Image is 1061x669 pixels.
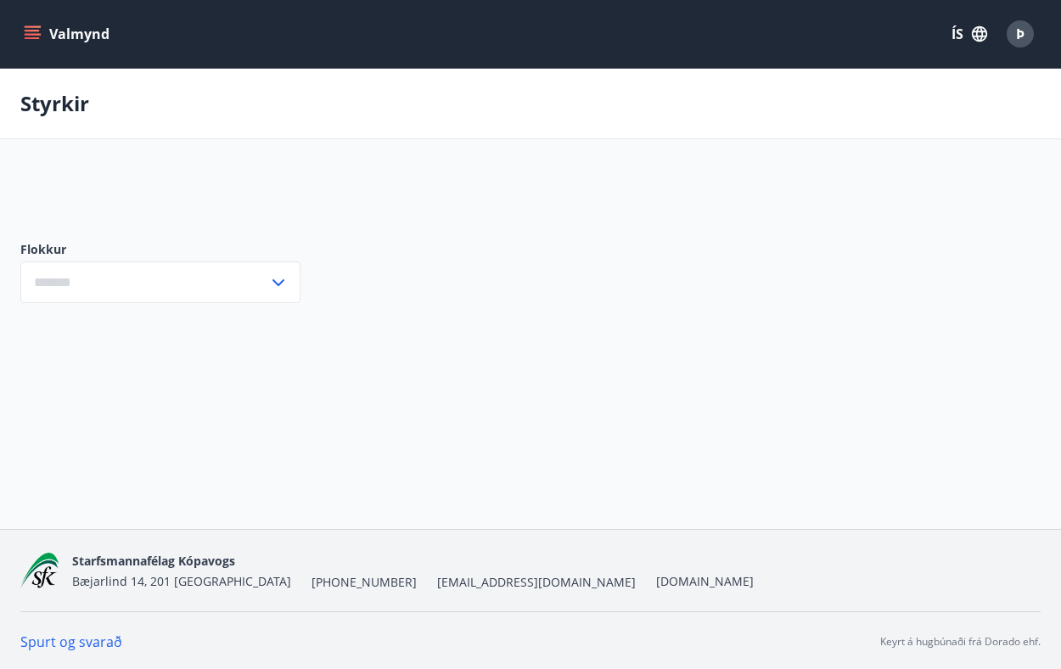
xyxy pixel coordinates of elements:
a: [DOMAIN_NAME] [656,573,754,589]
span: [PHONE_NUMBER] [312,574,417,591]
a: Spurt og svarað [20,632,122,651]
span: Starfsmannafélag Kópavogs [72,553,235,569]
p: Keyrt á hugbúnaði frá Dorado ehf. [880,634,1041,649]
img: x5MjQkxwhnYn6YREZUTEa9Q4KsBUeQdWGts9Dj4O.png [20,553,59,589]
span: [EMAIL_ADDRESS][DOMAIN_NAME] [437,574,636,591]
button: menu [20,19,116,49]
span: Bæjarlind 14, 201 [GEOGRAPHIC_DATA] [72,573,291,589]
label: Flokkur [20,241,300,258]
button: ÍS [942,19,996,49]
button: Þ [1000,14,1041,54]
p: Styrkir [20,89,89,118]
span: Þ [1016,25,1025,43]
